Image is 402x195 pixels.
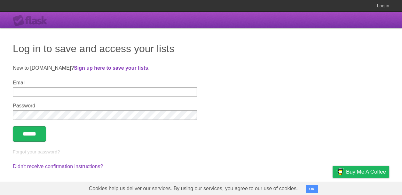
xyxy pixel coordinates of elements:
label: Email [13,80,197,86]
div: Flask [13,15,51,27]
h1: Log in to save and access your lists [13,41,389,56]
a: Sign up here to save your lists [74,65,148,71]
img: Buy me a coffee [336,166,344,177]
a: Didn't receive confirmation instructions? [13,164,103,169]
button: OK [306,185,318,193]
span: Buy me a coffee [346,166,386,177]
label: Password [13,103,197,109]
span: Cookies help us deliver our services. By using our services, you agree to our use of cookies. [83,182,304,195]
a: Forgot your password? [13,149,60,154]
p: New to [DOMAIN_NAME]? . [13,64,389,72]
a: Buy me a coffee [333,166,389,178]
